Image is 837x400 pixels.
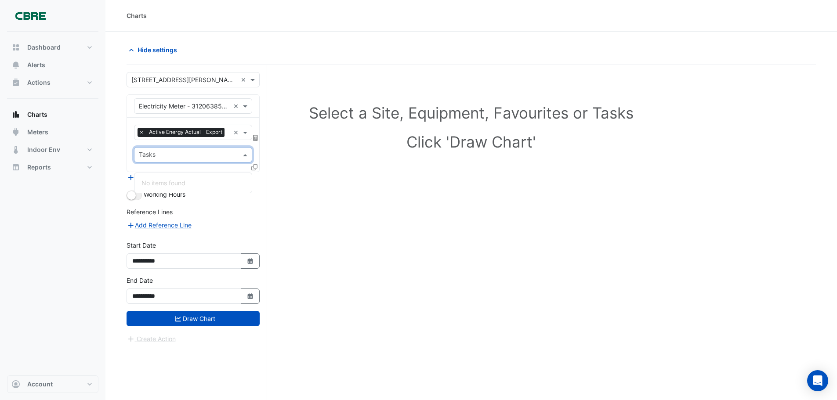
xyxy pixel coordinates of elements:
[27,380,53,389] span: Account
[233,101,241,111] span: Clear
[27,110,47,119] span: Charts
[251,163,257,171] span: Clone Favourites and Tasks from this Equipment to other Equipment
[11,145,20,154] app-icon: Indoor Env
[134,173,252,193] div: Options List
[246,292,254,300] fa-icon: Select Date
[11,128,20,137] app-icon: Meters
[11,163,20,172] app-icon: Reports
[27,145,60,154] span: Indoor Env
[138,45,177,54] span: Hide settings
[11,43,20,52] app-icon: Dashboard
[7,39,98,56] button: Dashboard
[7,56,98,74] button: Alerts
[138,150,156,161] div: Tasks
[27,43,61,52] span: Dashboard
[138,128,145,137] span: ×
[27,128,48,137] span: Meters
[127,11,147,20] div: Charts
[7,159,98,176] button: Reports
[27,163,51,172] span: Reports
[246,257,254,265] fa-icon: Select Date
[127,220,192,230] button: Add Reference Line
[146,104,797,122] h1: Select a Site, Equipment, Favourites or Tasks
[146,133,797,151] h1: Click 'Draw Chart'
[127,42,183,58] button: Hide settings
[144,191,185,198] span: Working Hours
[11,110,20,119] app-icon: Charts
[127,334,176,342] app-escalated-ticket-create-button: Please draw the charts first
[241,75,248,84] span: Clear
[134,177,252,189] div: No items found
[252,134,260,141] span: Choose Function
[147,128,225,137] span: Active Energy Actual - Export
[807,370,828,391] div: Open Intercom Messenger
[27,78,51,87] span: Actions
[11,7,50,25] img: Company Logo
[7,106,98,123] button: Charts
[127,173,180,183] button: Add Equipment
[11,78,20,87] app-icon: Actions
[7,74,98,91] button: Actions
[11,61,20,69] app-icon: Alerts
[7,141,98,159] button: Indoor Env
[27,61,45,69] span: Alerts
[127,276,153,285] label: End Date
[127,241,156,250] label: Start Date
[7,123,98,141] button: Meters
[127,207,173,216] label: Reference Lines
[127,311,260,326] button: Draw Chart
[233,128,241,137] span: Clear
[7,375,98,393] button: Account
